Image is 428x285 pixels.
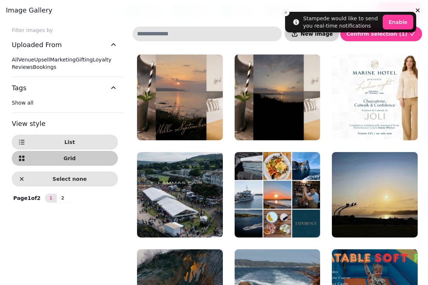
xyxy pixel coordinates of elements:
[33,64,56,70] span: Bookings
[235,152,320,238] img: Experience.gif
[6,6,422,15] h3: Image gallery
[12,77,118,99] button: Tags
[57,194,69,203] button: 2
[60,196,66,200] span: 2
[12,57,18,63] span: All
[18,57,34,63] span: Venue
[12,172,118,186] button: Select none
[137,54,223,140] img: Hello September (1).gif
[28,176,112,182] span: Select none
[45,194,69,203] nav: Pagination
[12,151,118,166] button: Grid
[6,27,124,34] label: Filter images by
[34,57,50,63] span: Upsell
[332,54,418,140] img: Ladies Night Fashion Show (1).png
[137,152,223,238] img: Untitled design - 2025-08-12T084017.693.png
[93,57,112,63] span: Loyalty
[332,152,418,238] img: Untitled design - 2025-08-06T122209.850.jpg
[301,31,333,36] span: New image
[76,57,93,63] span: Gifting
[12,99,118,112] div: Tags
[50,57,76,63] span: Marketing
[28,140,112,145] span: List
[45,194,57,203] button: 1
[12,100,34,106] span: Show all
[12,34,118,56] button: Uploaded From
[346,31,407,36] span: Confirm selection ( 1 )
[10,194,43,202] p: Page 1 of 2
[12,64,33,70] span: Reviews
[12,119,118,129] h3: View style
[48,196,54,200] span: 1
[28,156,112,161] span: Grid
[340,27,422,41] button: Confirm selection (1)
[12,135,118,149] button: List
[12,56,118,77] div: Uploaded From
[235,54,320,140] img: Untitled design (49).gif
[285,27,339,41] button: New image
